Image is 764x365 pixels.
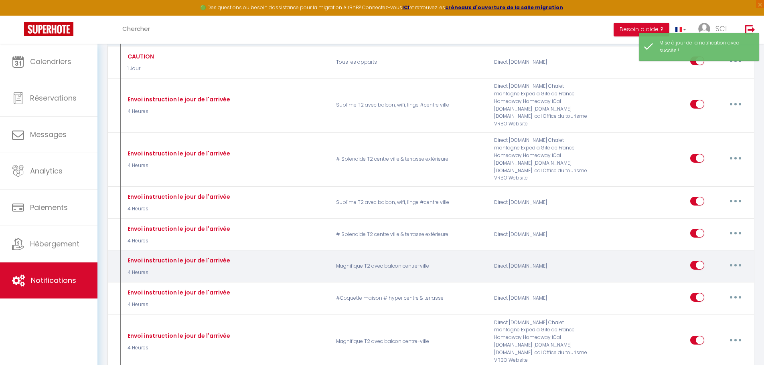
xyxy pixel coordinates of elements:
[30,56,71,67] span: Calendriers
[24,22,73,36] img: Super Booking
[30,239,79,249] span: Hébergement
[126,149,230,158] div: Envoi instruction le jour de l'arrivée
[692,16,737,44] a: ... SCI
[126,95,230,104] div: Envoi instruction le jour de l'arrivée
[30,202,68,212] span: Paiements
[659,39,751,54] div: Mise à jour de la notification avec succès !
[331,223,489,246] p: # Splendide T2 centre ville & terrasse extérieure
[331,191,489,214] p: Sublime T2 avec balcon, wifi, linge #centre ville
[331,137,489,182] p: # Splendide T2 centre ville & terrasse extérieure
[30,129,67,139] span: Messages
[122,24,150,33] span: Chercher
[126,344,230,352] p: 4 Heures
[331,287,489,310] p: #Coquette maison # hyper centre & terrasse
[126,192,230,201] div: Envoi instruction le jour de l'arrivée
[126,288,230,297] div: Envoi instruction le jour de l'arrivée
[6,3,30,27] button: Ouvrir le widget de chat LiveChat
[445,4,563,11] a: créneaux d'ouverture de la salle migration
[126,224,230,233] div: Envoi instruction le jour de l'arrivée
[745,24,755,34] img: logout
[126,108,230,115] p: 4 Heures
[126,52,154,61] div: CAUTION
[489,319,594,364] div: Direct [DOMAIN_NAME] Chalet montagne Expedia Gite de France Homeaway Homeaway iCal [DOMAIN_NAME] ...
[331,50,489,74] p: Tous les apparts
[489,223,594,246] div: Direct [DOMAIN_NAME]
[715,24,727,34] span: SCI
[331,83,489,128] p: Sublime T2 avec balcon, wifi, linge #centre ville
[126,162,230,169] p: 4 Heures
[31,275,76,285] span: Notifications
[126,269,230,276] p: 4 Heures
[614,23,669,36] button: Besoin d'aide ?
[698,23,710,35] img: ...
[331,255,489,278] p: Magnifique T2 avec balcon centre-ville
[126,331,230,340] div: Envoi instruction le jour de l'arrivée
[489,137,594,182] div: Direct [DOMAIN_NAME] Chalet montagne Expedia Gite de France Homeaway Homeaway iCal [DOMAIN_NAME] ...
[489,255,594,278] div: Direct [DOMAIN_NAME]
[126,237,230,245] p: 4 Heures
[489,287,594,310] div: Direct [DOMAIN_NAME]
[126,301,230,309] p: 4 Heures
[402,4,409,11] a: ICI
[489,83,594,128] div: Direct [DOMAIN_NAME] Chalet montagne Expedia Gite de France Homeaway Homeaway iCal [DOMAIN_NAME] ...
[126,65,154,73] p: 1 Jour
[489,50,594,74] div: Direct [DOMAIN_NAME]
[331,319,489,364] p: Magnifique T2 avec balcon centre-ville
[30,93,77,103] span: Réservations
[30,166,63,176] span: Analytics
[116,16,156,44] a: Chercher
[126,205,230,213] p: 4 Heures
[126,256,230,265] div: Envoi instruction le jour de l'arrivée
[489,191,594,214] div: Direct [DOMAIN_NAME]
